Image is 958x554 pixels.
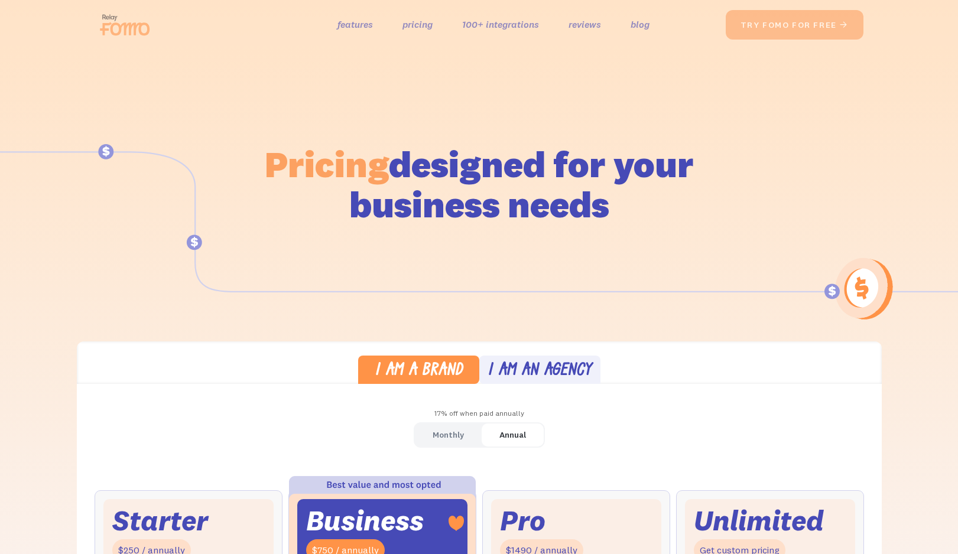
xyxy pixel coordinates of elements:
[839,19,849,30] span: 
[726,10,863,40] a: try fomo for free
[265,141,389,187] span: Pricing
[402,16,433,33] a: pricing
[631,16,650,33] a: blog
[694,508,824,533] div: Unlimited
[264,144,694,224] h1: designed for your business needs
[499,426,526,444] div: Annual
[462,16,539,33] a: 100+ integrations
[375,363,463,380] div: I am a brand
[569,16,601,33] a: reviews
[77,405,882,422] div: 17% off when paid annually
[306,508,424,533] div: Business
[433,426,464,444] div: Monthly
[488,363,592,380] div: I am an agency
[337,16,373,33] a: features
[112,508,208,533] div: Starter
[500,508,545,533] div: Pro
